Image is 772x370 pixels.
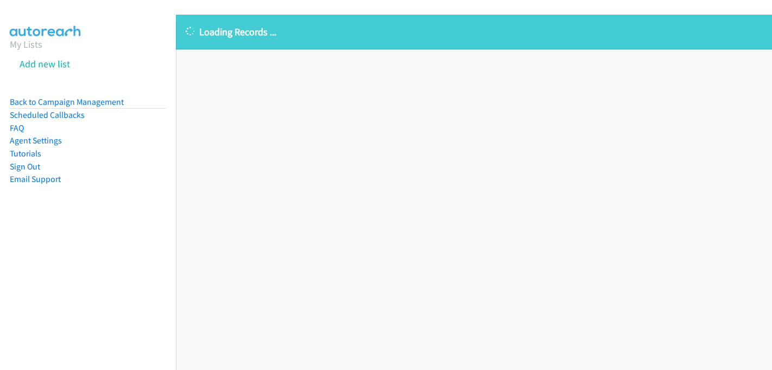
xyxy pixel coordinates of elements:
[10,110,85,120] a: Scheduled Callbacks
[20,58,70,70] a: Add new list
[10,123,24,133] a: FAQ
[10,97,124,107] a: Back to Campaign Management
[186,24,762,39] p: Loading Records ...
[10,38,42,51] a: My Lists
[10,148,41,159] a: Tutorials
[10,174,61,184] a: Email Support
[10,161,40,172] a: Sign Out
[10,135,62,146] a: Agent Settings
